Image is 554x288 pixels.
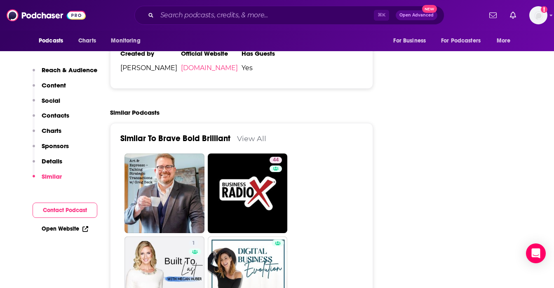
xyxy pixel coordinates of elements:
span: Monitoring [111,35,140,47]
p: Details [42,157,62,165]
p: Contacts [42,111,69,119]
p: Similar [42,172,62,180]
span: Charts [78,35,96,47]
h3: Has Guests [242,50,302,57]
a: 44 [270,157,282,163]
button: Details [33,157,62,172]
span: For Business [393,35,426,47]
img: Podchaser - Follow, Share and Rate Podcasts [7,7,86,23]
div: Open Intercom Messenger [526,243,546,263]
button: Contact Podcast [33,203,97,218]
h3: Created by [120,50,181,57]
span: For Podcasters [441,35,481,47]
span: Open Advanced [399,13,434,17]
button: open menu [387,33,436,49]
span: Yes [242,64,302,72]
p: Content [42,81,66,89]
button: Similar [33,172,62,188]
p: Social [42,97,60,104]
button: Content [33,81,66,97]
button: open menu [33,33,74,49]
p: Sponsors [42,142,69,150]
span: 44 [273,156,279,164]
button: Contacts [33,111,69,127]
button: Open AdvancedNew [396,10,437,20]
svg: Add a profile image [541,6,547,13]
a: Open Website [42,225,88,232]
span: 1 [192,239,195,248]
button: Show profile menu [529,6,547,24]
a: Show notifications dropdown [507,8,519,22]
a: 44 [208,153,288,234]
span: Logged in as AutumnKatie [529,6,547,24]
span: Podcasts [39,35,63,47]
span: ⌘ K [374,10,389,21]
button: Sponsors [33,142,69,157]
a: [DOMAIN_NAME] [181,64,238,72]
span: New [422,5,437,13]
a: View All [237,134,266,143]
p: Charts [42,127,61,135]
button: open menu [491,33,521,49]
button: Reach & Audience [33,66,97,81]
span: [PERSON_NAME] [120,64,181,72]
a: Show notifications dropdown [486,8,500,22]
a: Similar To Brave Bold Brilliant [120,133,230,144]
a: Charts [73,33,101,49]
button: open menu [436,33,493,49]
p: Reach & Audience [42,66,97,74]
button: Charts [33,127,61,142]
div: Search podcasts, credits, & more... [134,6,444,25]
h2: Similar Podcasts [110,109,160,116]
img: User Profile [529,6,547,24]
h3: Official Website [181,50,242,57]
input: Search podcasts, credits, & more... [157,9,374,22]
a: 1 [189,240,198,246]
button: Social [33,97,60,112]
span: More [497,35,511,47]
button: open menu [105,33,151,49]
